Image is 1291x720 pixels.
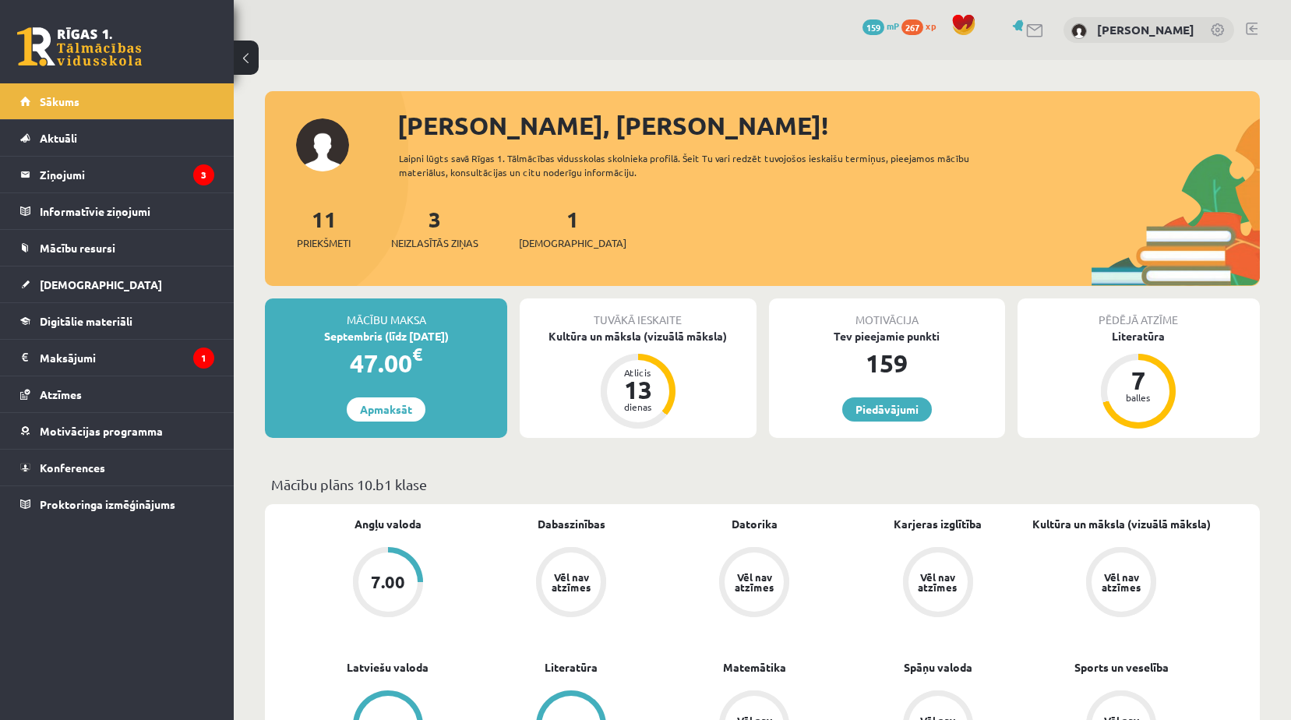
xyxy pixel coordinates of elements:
a: Sports un veselība [1074,659,1169,676]
a: Informatīvie ziņojumi [20,193,214,229]
i: 3 [193,164,214,185]
span: Aktuāli [40,131,77,145]
a: Rīgas 1. Tālmācības vidusskola [17,27,142,66]
i: 1 [193,348,214,369]
span: [DEMOGRAPHIC_DATA] [519,235,626,251]
div: Vēl nav atzīmes [1099,572,1143,592]
a: Digitālie materiāli [20,303,214,339]
span: Atzīmes [40,387,82,401]
span: mP [887,19,899,32]
a: Aktuāli [20,120,214,156]
a: Apmaksāt [347,397,425,422]
p: Mācību plāns 10.b1 klase [271,474,1254,495]
a: Vēl nav atzīmes [663,547,846,620]
div: Vēl nav atzīmes [732,572,776,592]
span: 159 [862,19,884,35]
div: Septembris (līdz [DATE]) [265,328,507,344]
div: Vēl nav atzīmes [549,572,593,592]
div: 13 [615,377,661,402]
div: Laipni lūgts savā Rīgas 1. Tālmācības vidusskolas skolnieka profilā. Šeit Tu vari redzēt tuvojošo... [399,151,996,179]
div: 159 [769,344,1005,382]
legend: Informatīvie ziņojumi [40,193,214,229]
div: Kultūra un māksla (vizuālā māksla) [520,328,756,344]
div: 47.00 [265,344,507,382]
span: Priekšmeti [297,235,351,251]
a: Maksājumi1 [20,340,214,376]
div: Atlicis [615,368,661,377]
a: 7.00 [296,547,479,620]
a: Vēl nav atzīmes [846,547,1029,620]
span: 267 [901,19,923,35]
span: Konferences [40,461,105,475]
span: Mācību resursi [40,241,115,255]
div: Tev pieejamie punkti [769,328,1005,344]
a: 159 mP [862,19,899,32]
a: Motivācijas programma [20,413,214,449]
a: 3Neizlasītās ziņas [391,205,478,251]
a: Konferences [20,450,214,485]
span: Motivācijas programma [40,424,163,438]
span: [DEMOGRAPHIC_DATA] [40,277,162,291]
a: Literatūra 7 balles [1018,328,1260,431]
div: Motivācija [769,298,1005,328]
a: Dabaszinības [538,516,605,532]
a: 267 xp [901,19,944,32]
a: Angļu valoda [354,516,422,532]
div: 7 [1115,368,1162,393]
a: Proktoringa izmēģinājums [20,486,214,522]
div: Tuvākā ieskaite [520,298,756,328]
div: Vēl nav atzīmes [916,572,960,592]
div: Mācību maksa [265,298,507,328]
div: Literatūra [1018,328,1260,344]
span: xp [926,19,936,32]
a: Latviešu valoda [347,659,429,676]
a: Sākums [20,83,214,119]
div: Pēdējā atzīme [1018,298,1260,328]
a: [PERSON_NAME] [1097,22,1194,37]
img: Emīlija Hudoleja [1071,23,1087,39]
a: Literatūra [545,659,598,676]
legend: Ziņojumi [40,157,214,192]
span: Neizlasītās ziņas [391,235,478,251]
a: Datorika [732,516,778,532]
div: balles [1115,393,1162,402]
div: dienas [615,402,661,411]
a: Vēl nav atzīmes [479,547,662,620]
legend: Maksājumi [40,340,214,376]
a: Matemātika [723,659,786,676]
span: Sākums [40,94,79,108]
div: [PERSON_NAME], [PERSON_NAME]! [397,107,1260,144]
a: Kultūra un māksla (vizuālā māksla) Atlicis 13 dienas [520,328,756,431]
div: 7.00 [371,574,405,591]
span: € [412,343,422,365]
a: [DEMOGRAPHIC_DATA] [20,266,214,302]
a: Vēl nav atzīmes [1030,547,1213,620]
a: Atzīmes [20,376,214,412]
a: Ziņojumi3 [20,157,214,192]
a: 11Priekšmeti [297,205,351,251]
a: Spāņu valoda [904,659,972,676]
a: Mācību resursi [20,230,214,266]
span: Proktoringa izmēģinājums [40,497,175,511]
a: Karjeras izglītība [894,516,982,532]
a: Kultūra un māksla (vizuālā māksla) [1032,516,1211,532]
span: Digitālie materiāli [40,314,132,328]
a: Piedāvājumi [842,397,932,422]
a: 1[DEMOGRAPHIC_DATA] [519,205,626,251]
